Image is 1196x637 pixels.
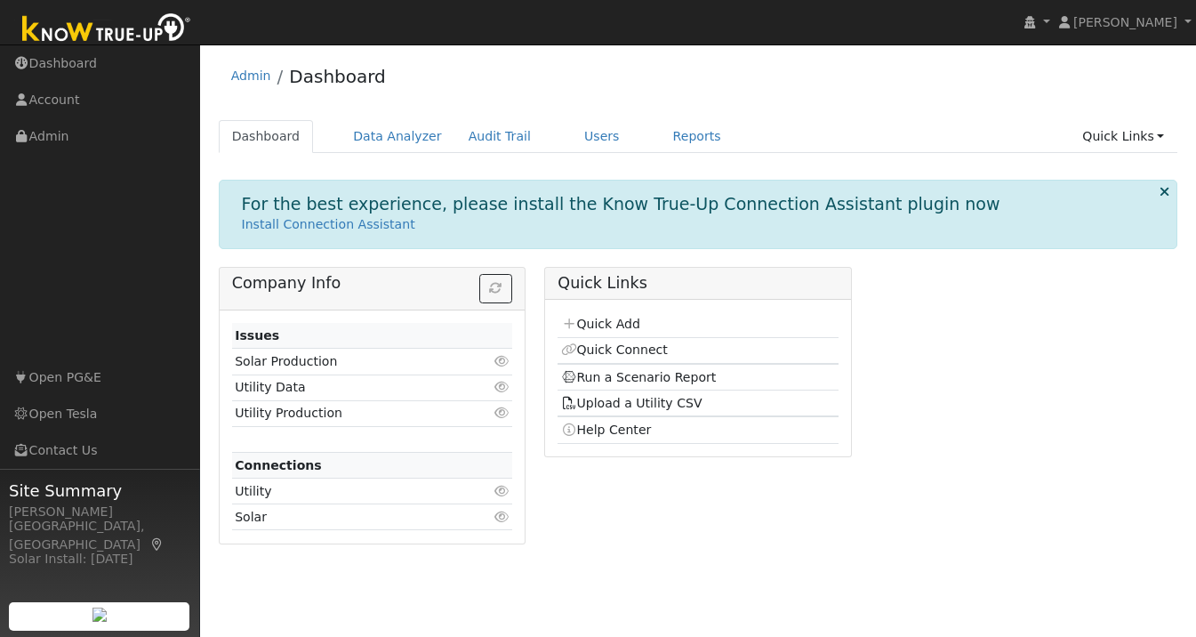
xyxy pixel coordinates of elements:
a: Users [571,120,633,153]
img: Know True-Up [13,10,200,50]
div: Solar Install: [DATE] [9,550,190,568]
a: Quick Add [561,317,640,331]
h5: Company Info [232,274,512,293]
span: Site Summary [9,479,190,503]
i: Click to view [494,511,510,523]
h1: For the best experience, please install the Know True-Up Connection Assistant plugin now [242,194,1000,214]
a: Help Center [561,423,652,437]
a: Upload a Utility CSV [561,396,702,410]
a: Dashboard [219,120,314,153]
i: Click to view [494,381,510,393]
a: Dashboard [289,66,386,87]
i: Click to view [494,485,510,497]
a: Audit Trail [455,120,544,153]
div: [PERSON_NAME] [9,503,190,521]
div: [GEOGRAPHIC_DATA], [GEOGRAPHIC_DATA] [9,517,190,554]
h5: Quick Links [558,274,838,293]
td: Utility Data [232,375,467,400]
a: Run a Scenario Report [561,370,717,384]
a: Install Connection Assistant [242,217,415,231]
td: Solar [232,504,467,530]
a: Data Analyzer [340,120,455,153]
i: Click to view [494,355,510,367]
a: Admin [231,69,271,83]
strong: Issues [235,328,279,343]
span: [PERSON_NAME] [1073,15,1177,29]
td: Utility [232,479,467,504]
td: Utility Production [232,400,467,426]
a: Quick Connect [561,343,668,357]
strong: Connections [235,458,322,472]
a: Map [149,537,165,552]
img: retrieve [92,608,107,622]
i: Click to view [494,407,510,419]
td: Solar Production [232,349,467,375]
a: Reports [660,120,734,153]
a: Quick Links [1069,120,1177,153]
